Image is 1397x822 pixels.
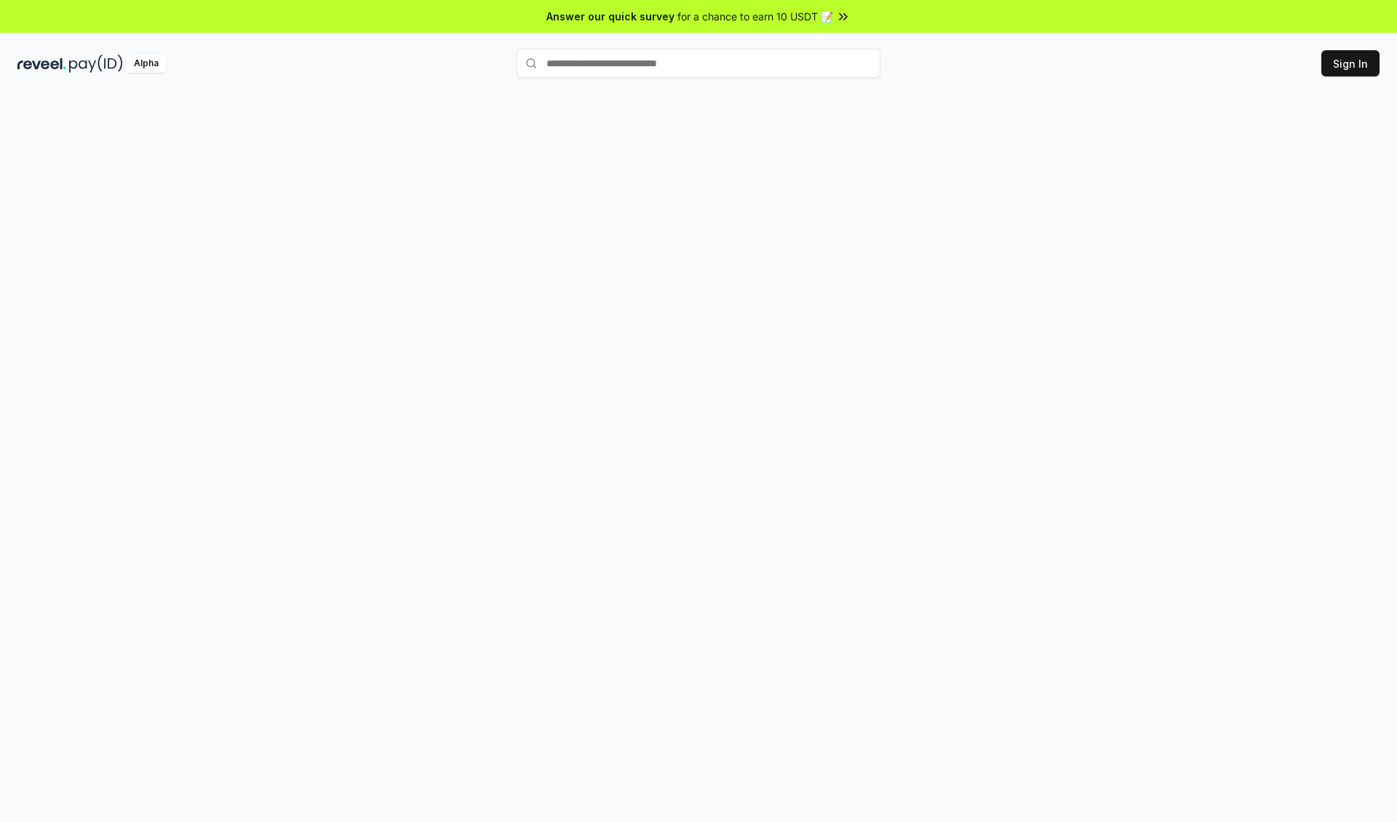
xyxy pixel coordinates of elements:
img: reveel_dark [17,55,66,73]
img: pay_id [69,55,123,73]
div: Alpha [126,55,167,73]
span: Answer our quick survey [546,9,674,24]
span: for a chance to earn 10 USDT 📝 [677,9,833,24]
button: Sign In [1321,50,1380,76]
